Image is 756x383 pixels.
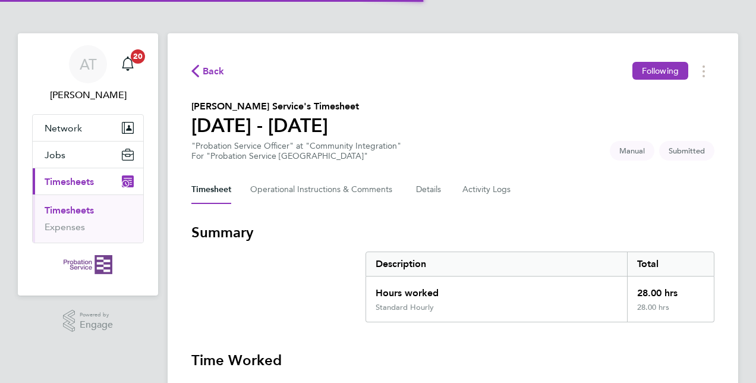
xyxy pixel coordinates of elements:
[642,65,679,76] span: Following
[659,141,714,161] span: This timesheet is Submitted.
[627,303,714,322] div: 28.00 hrs
[80,56,97,72] span: AT
[64,255,112,274] img: probationservice-logo-retina.png
[191,114,359,137] h1: [DATE] - [DATE]
[33,194,143,243] div: Timesheets
[366,252,627,276] div: Description
[203,64,225,79] span: Back
[693,62,714,80] button: Timesheets Menu
[627,277,714,303] div: 28.00 hrs
[45,123,82,134] span: Network
[32,88,144,102] span: Andrew Thorne
[45,176,94,187] span: Timesheets
[462,175,512,204] button: Activity Logs
[45,149,65,161] span: Jobs
[131,49,145,64] span: 20
[191,99,359,114] h2: [PERSON_NAME] Service's Timesheet
[376,303,434,312] div: Standard Hourly
[33,115,143,141] button: Network
[632,62,688,80] button: Following
[191,175,231,204] button: Timesheet
[63,310,114,332] a: Powered byEngage
[191,351,714,370] h3: Time Worked
[250,175,397,204] button: Operational Instructions & Comments
[80,320,113,330] span: Engage
[32,45,144,102] a: AT[PERSON_NAME]
[610,141,654,161] span: This timesheet was manually created.
[366,252,714,322] div: Summary
[627,252,714,276] div: Total
[32,255,144,274] a: Go to home page
[191,64,225,79] button: Back
[80,310,113,320] span: Powered by
[45,205,94,216] a: Timesheets
[33,168,143,194] button: Timesheets
[191,223,714,242] h3: Summary
[191,151,401,161] div: For "Probation Service [GEOGRAPHIC_DATA]"
[116,45,140,83] a: 20
[416,175,443,204] button: Details
[18,33,158,296] nav: Main navigation
[191,141,401,161] div: "Probation Service Officer" at "Community Integration"
[366,277,627,303] div: Hours worked
[33,142,143,168] button: Jobs
[45,221,85,233] a: Expenses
